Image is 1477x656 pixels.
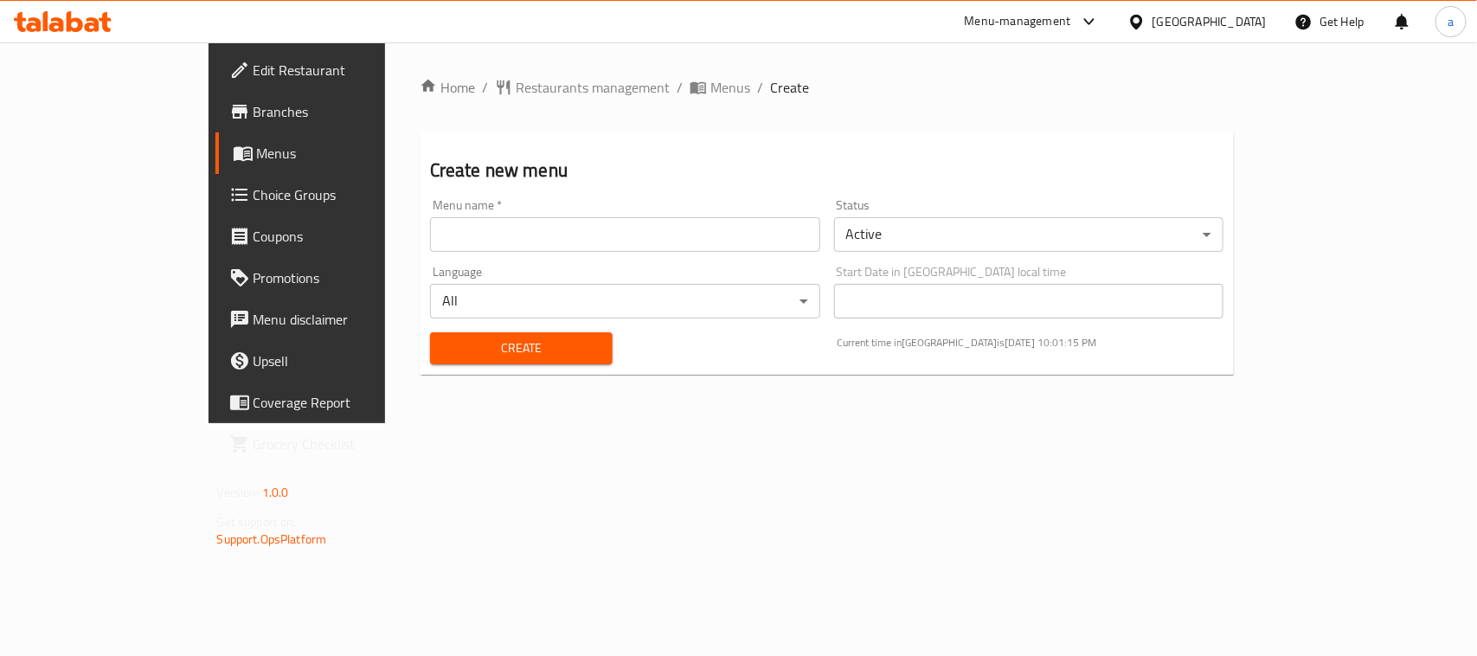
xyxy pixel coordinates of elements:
[215,49,455,91] a: Edit Restaurant
[516,77,670,98] span: Restaurants management
[444,338,599,359] span: Create
[217,481,260,504] span: Version:
[254,60,441,80] span: Edit Restaurant
[215,423,455,465] a: Grocery Checklist
[838,335,1224,351] p: Current time in [GEOGRAPHIC_DATA] is [DATE] 10:01:15 PM
[257,143,441,164] span: Menus
[215,382,455,423] a: Coverage Report
[215,215,455,257] a: Coupons
[495,77,670,98] a: Restaurants management
[215,299,455,340] a: Menu disclaimer
[215,257,455,299] a: Promotions
[834,217,1224,252] div: Active
[215,174,455,215] a: Choice Groups
[430,332,613,364] button: Create
[217,511,297,533] span: Get support on:
[217,528,327,550] a: Support.OpsPlatform
[254,226,441,247] span: Coupons
[690,77,750,98] a: Menus
[215,132,455,174] a: Menus
[965,11,1071,32] div: Menu-management
[1448,12,1454,31] span: a
[254,309,441,330] span: Menu disclaimer
[254,184,441,205] span: Choice Groups
[254,101,441,122] span: Branches
[262,481,289,504] span: 1.0.0
[430,158,1224,183] h2: Create new menu
[757,77,763,98] li: /
[215,91,455,132] a: Branches
[710,77,750,98] span: Menus
[420,77,1235,98] nav: breadcrumb
[430,217,820,252] input: Please enter Menu name
[770,77,809,98] span: Create
[677,77,683,98] li: /
[254,392,441,413] span: Coverage Report
[1153,12,1267,31] div: [GEOGRAPHIC_DATA]
[254,351,441,371] span: Upsell
[254,434,441,454] span: Grocery Checklist
[254,267,441,288] span: Promotions
[430,284,820,318] div: All
[482,77,488,98] li: /
[215,340,455,382] a: Upsell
